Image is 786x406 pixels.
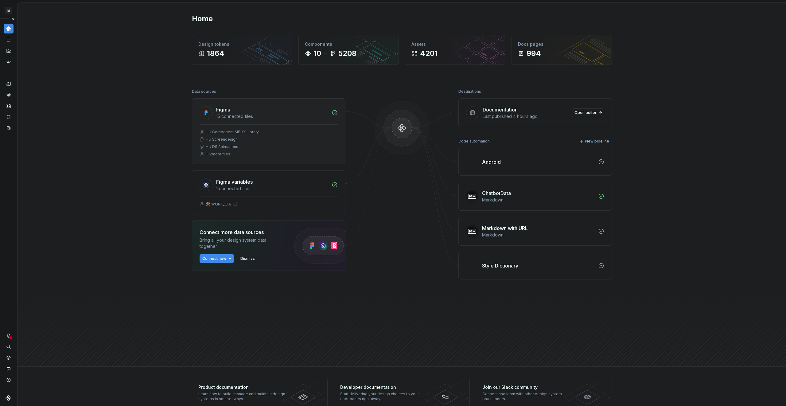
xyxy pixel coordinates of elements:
div: HU DS Animations [206,144,238,149]
div: 10 [313,49,321,58]
div: 994 [527,49,541,58]
a: Documentation [4,35,14,45]
div: 4201 [420,49,438,58]
button: Connect new [200,254,234,263]
a: Storybook stories [4,112,14,122]
div: M [5,7,12,14]
span: New pipeline [585,139,609,144]
div: Documentation [483,106,518,113]
div: Markdown [482,197,594,203]
a: Settings [4,353,14,363]
a: Home [4,24,14,33]
div: Connect more data sources [200,228,282,236]
div: HU Component MBUX Library [206,130,259,135]
div: Markdown with URL [482,224,528,232]
button: New pipeline [578,137,612,146]
div: ChatbotData [482,189,511,197]
a: Figma15 connected filesHU Component MBUX LibraryHU ScreendesignHU DS Animations+12more files [192,98,345,164]
div: Style Dictionary [482,262,518,269]
div: + 12 more files [206,152,230,157]
div: Android [482,158,501,166]
a: Assets [4,101,14,111]
a: Components [4,90,14,100]
div: Connect and learn with other design system practitioners. [482,392,572,401]
div: Figma [216,106,230,113]
span: Connect new [202,256,226,261]
a: Design tokens [4,79,14,89]
button: M [1,4,16,17]
a: Code automation [4,57,14,67]
div: HU Screendesign [206,137,238,142]
div: 5208 [338,49,356,58]
div: Design tokens [198,41,286,47]
div: Code automation [458,137,490,146]
div: Data sources [192,87,216,96]
a: Figma variables1 connected files🛠️ WORK_[DATE] [192,170,345,214]
div: 1 connected files [216,185,328,192]
a: Components105208 [298,35,399,65]
div: 1864 [207,49,224,58]
button: Dismiss [238,254,258,263]
button: Contact support [4,364,14,374]
div: Figma variables [216,178,253,185]
div: Destinations [458,87,481,96]
div: Join our Slack community [482,384,572,390]
div: Last published 4 hours ago [483,113,568,119]
a: Design tokens1864 [192,35,292,65]
div: Start delivering your design choices to your codebases right away. [340,392,430,401]
button: Expand sidebar [9,14,17,23]
div: Components [305,41,392,47]
span: Open editor [574,110,597,115]
div: Bring all your design system data together. [200,237,282,249]
div: Learn how to build, manage and maintain design systems in smarter ways. [198,392,288,401]
a: Analytics [4,46,14,56]
span: Dismiss [240,256,255,261]
button: Search ⌘K [4,342,14,352]
h2: Home [192,14,213,24]
div: Developer documentation [340,384,430,390]
div: Assets [411,41,499,47]
div: Docs pages [518,41,605,47]
div: 🛠️ WORK_[DATE] [206,202,237,207]
div: Product documentation [198,384,288,390]
div: Markdown [482,232,594,238]
svg: Supernova Logo [6,395,12,401]
a: Assets4201 [405,35,505,65]
a: Open editor [572,108,604,117]
div: 15 connected files [216,113,328,119]
a: Docs pages994 [512,35,612,65]
button: Notifications [4,331,14,341]
a: Data sources [4,123,14,133]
